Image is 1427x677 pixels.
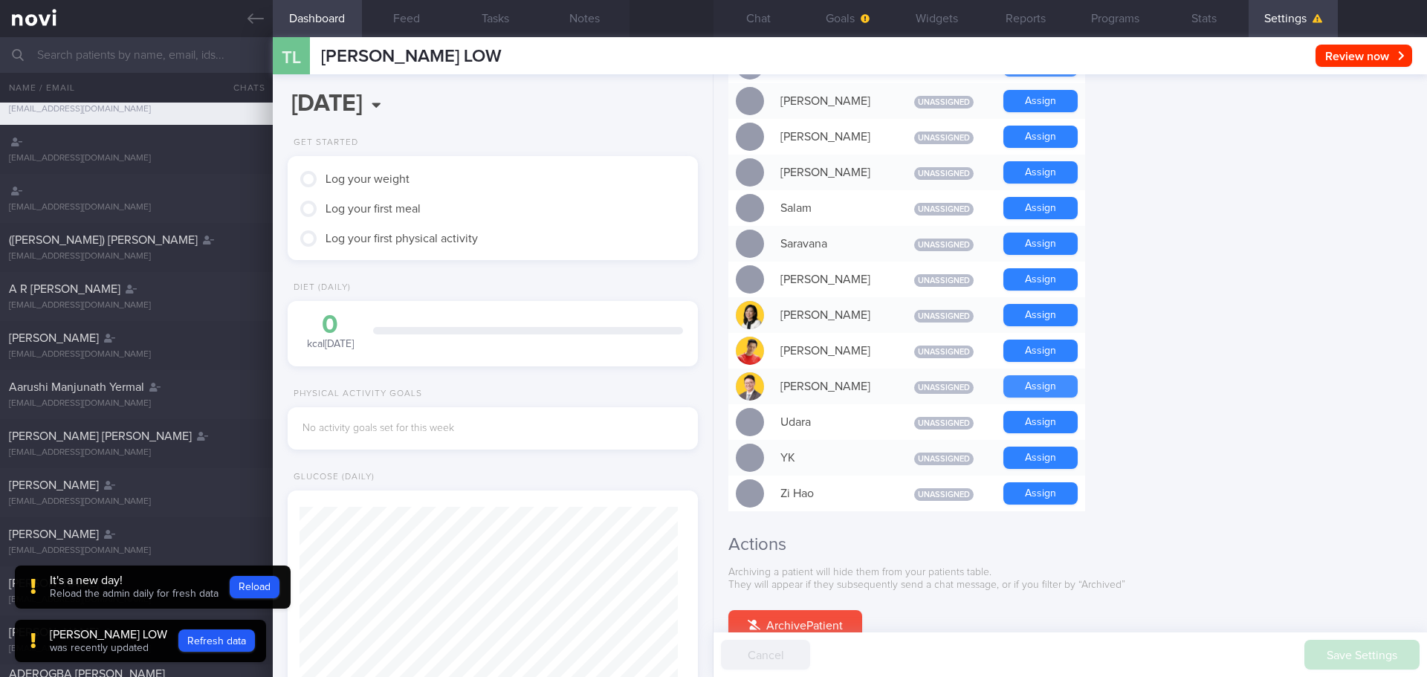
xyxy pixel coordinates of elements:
span: Unassigned [914,167,974,180]
span: Unassigned [914,239,974,251]
div: [EMAIL_ADDRESS][DOMAIN_NAME] [9,349,264,360]
span: Unassigned [914,310,974,323]
span: Unassigned [914,346,974,358]
div: 0 [302,312,358,338]
div: [PERSON_NAME] [773,122,892,152]
div: Udara [773,407,892,437]
button: Assign [1003,340,1078,362]
span: Aarushi Manjunath Yermal [9,381,144,393]
span: Unassigned [914,417,974,430]
div: [EMAIL_ADDRESS][DOMAIN_NAME] [9,251,264,262]
span: Unassigned [914,132,974,144]
button: Assign [1003,268,1078,291]
span: [PERSON_NAME] [9,479,99,491]
div: TL [263,28,319,85]
span: Unassigned [914,453,974,465]
span: [PERSON_NAME] [9,332,99,344]
div: [PERSON_NAME] [773,300,892,330]
button: Assign [1003,375,1078,398]
span: ([PERSON_NAME]) [PERSON_NAME] [9,234,198,246]
button: Assign [1003,482,1078,505]
div: [EMAIL_ADDRESS][DOMAIN_NAME] [9,595,264,606]
button: Assign [1003,411,1078,433]
span: Unassigned [914,488,974,501]
div: [PERSON_NAME] [773,86,892,116]
div: [EMAIL_ADDRESS][DOMAIN_NAME] [9,398,264,409]
span: [PERSON_NAME] [9,626,99,638]
div: [EMAIL_ADDRESS][DOMAIN_NAME] [9,545,264,557]
div: [PERSON_NAME] [773,158,892,187]
span: [PERSON_NAME] [PERSON_NAME] [9,430,192,442]
span: Unassigned [914,203,974,216]
div: No activity goals set for this week [302,422,683,435]
button: Assign [1003,126,1078,148]
button: Assign [1003,447,1078,469]
div: Salam [773,193,892,223]
div: It's a new day! [50,573,219,588]
span: Unassigned [914,381,974,394]
span: A R [PERSON_NAME] [9,283,120,295]
button: Assign [1003,161,1078,184]
button: Chats [213,73,273,103]
div: [EMAIL_ADDRESS][DOMAIN_NAME] [9,153,264,164]
div: [EMAIL_ADDRESS][DOMAIN_NAME] [9,300,264,311]
div: [EMAIL_ADDRESS][DOMAIN_NAME] [9,644,264,655]
button: ArchivePatient [728,610,862,640]
button: Review now [1316,45,1412,67]
button: Reload [230,576,279,598]
button: Assign [1003,304,1078,326]
div: [PERSON_NAME] LOW [50,627,167,642]
div: YK [773,443,892,473]
div: [PERSON_NAME] [773,336,892,366]
span: [PERSON_NAME] [9,577,99,589]
div: kcal [DATE] [302,312,358,352]
span: Unassigned [914,274,974,287]
button: Assign [1003,90,1078,112]
h2: Actions [728,534,1412,556]
div: Physical Activity Goals [288,389,422,400]
span: Unassigned [914,96,974,108]
div: [EMAIL_ADDRESS][DOMAIN_NAME] [9,104,264,115]
p: Archiving a patient will hide them from your patients table. They will appear if they subsequentl... [728,566,1412,592]
span: was recently updated [50,643,149,653]
div: [EMAIL_ADDRESS][DOMAIN_NAME] [9,447,264,459]
span: [PERSON_NAME] LOW [321,48,502,65]
div: Glucose (Daily) [288,472,375,483]
div: [PERSON_NAME] [773,372,892,401]
button: Assign [1003,197,1078,219]
div: [PERSON_NAME] [773,265,892,294]
div: [EMAIL_ADDRESS][DOMAIN_NAME] [9,202,264,213]
button: Refresh data [178,629,255,652]
div: Saravana [773,229,892,259]
span: [PERSON_NAME] [9,528,99,540]
span: Reload the admin daily for fresh data [50,589,219,599]
div: Diet (Daily) [288,282,351,294]
div: Get Started [288,137,358,149]
button: Assign [1003,233,1078,255]
div: Zi Hao [773,479,892,508]
div: [EMAIL_ADDRESS][DOMAIN_NAME] [9,496,264,508]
